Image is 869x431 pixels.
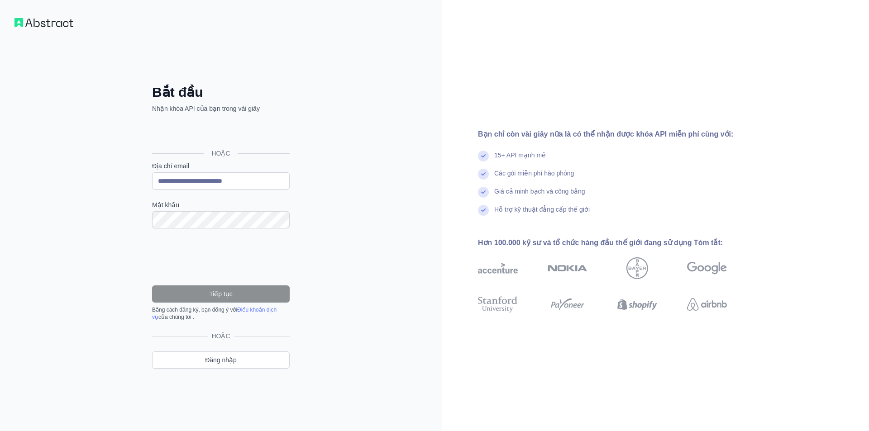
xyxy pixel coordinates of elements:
[478,169,489,180] img: dấu kiểm tra
[148,123,292,143] iframe: Nút Đăng nhập bằng Google
[478,239,723,246] font: Hơn 100.000 kỹ sư và tổ chức hàng đầu thế giới đang sử dụng Tóm tắt:
[152,162,189,170] font: Địa chỉ email
[158,314,194,320] font: của chúng tôi .
[687,294,727,314] img: airbnb
[205,356,237,364] font: Đăng nhập
[152,351,290,369] a: Đăng nhập
[617,294,657,314] img: shopify
[478,205,489,216] img: dấu kiểm tra
[152,239,290,275] iframe: reCAPTCHA
[548,257,587,279] img: Nokia
[14,18,73,27] img: Quy trình làm việc
[152,105,260,112] font: Nhận khóa API của bạn trong vài giây
[548,294,587,314] img: payoneer
[494,170,574,177] font: Các gói miễn phí hào phóng
[478,130,733,138] font: Bạn chỉ còn vài giây nữa là có thể nhận được khóa API miễn phí cùng với:
[494,206,590,213] font: Hỗ trợ kỹ thuật đẳng cấp thế giới
[478,294,518,314] img: Đại học Stanford
[478,151,489,161] img: dấu kiểm tra
[209,290,233,298] font: Tiếp tục
[211,332,230,340] font: HOẶC
[211,150,230,157] font: HOẶC
[687,257,727,279] img: Google
[494,188,585,195] font: Giá cả minh bạch và công bằng
[152,85,203,99] font: Bắt đầu
[478,257,518,279] img: giọng nhấn mạnh
[478,187,489,198] img: dấu kiểm tra
[494,152,546,159] font: 15+ API mạnh mẽ
[152,285,290,303] button: Tiếp tục
[152,307,237,313] font: Bằng cách đăng ký, bạn đồng ý với
[152,201,179,208] font: Mật khẩu
[626,257,648,279] img: Bayer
